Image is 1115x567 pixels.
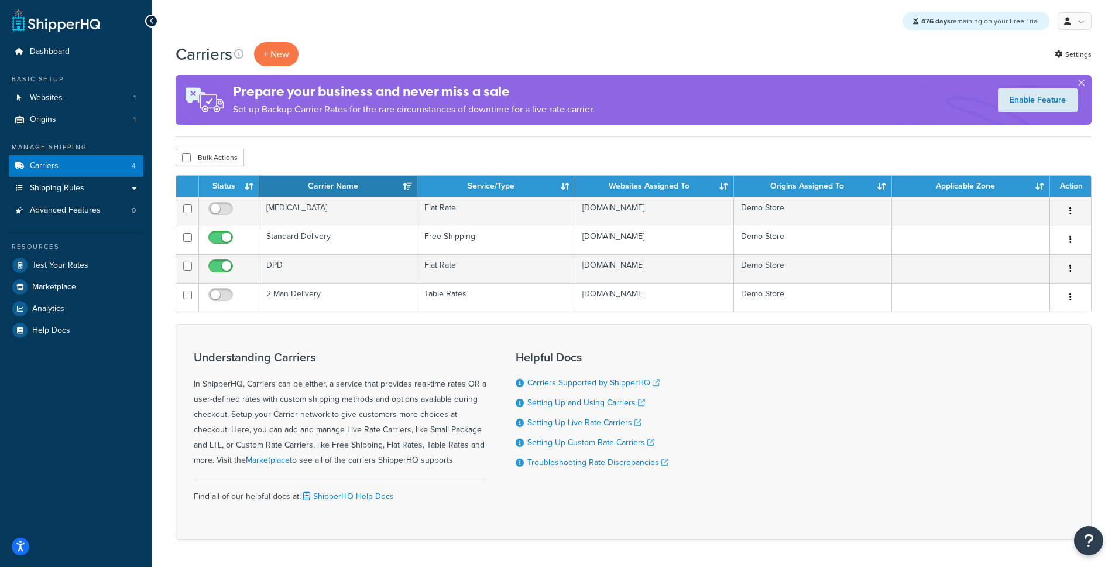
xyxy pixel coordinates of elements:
div: remaining on your Free Trial [903,12,1049,30]
a: Dashboard [9,41,143,63]
li: Websites [9,87,143,109]
div: Find all of our helpful docs at: [194,480,486,504]
th: Carrier Name: activate to sort column ascending [259,176,417,197]
li: Advanced Features [9,200,143,221]
td: [MEDICAL_DATA] [259,197,417,226]
h3: Helpful Docs [516,351,668,364]
td: Demo Store [734,197,892,226]
td: Standard Delivery [259,226,417,254]
a: Enable Feature [998,88,1078,112]
a: ShipperHQ Help Docs [301,490,394,503]
a: Carriers 4 [9,155,143,177]
h4: Prepare your business and never miss a sale [233,82,595,101]
a: ShipperHQ Home [12,9,100,32]
a: Shipping Rules [9,177,143,199]
h1: Carriers [176,43,232,66]
span: Test Your Rates [32,261,88,271]
li: Carriers [9,155,143,177]
td: Flat Rate [417,254,575,283]
span: Advanced Features [30,206,101,216]
span: Analytics [32,304,64,314]
div: In ShipperHQ, Carriers can be either, a service that provides real-time rates OR a user-defined r... [194,351,486,468]
th: Applicable Zone: activate to sort column ascending [892,176,1050,197]
a: Setting Up Custom Rate Carriers [527,436,654,449]
button: Open Resource Center [1074,526,1103,555]
td: [DOMAIN_NAME] [575,254,733,283]
a: Marketplace [9,276,143,298]
span: Origins [30,115,56,125]
td: 2 Man Delivery [259,283,417,312]
button: Bulk Actions [176,149,244,166]
a: Troubleshooting Rate Discrepancies [527,456,668,469]
span: Shipping Rules [30,183,84,193]
div: Basic Setup [9,74,143,84]
div: Resources [9,242,143,252]
a: Analytics [9,298,143,319]
th: Service/Type: activate to sort column ascending [417,176,575,197]
span: Websites [30,93,63,103]
span: Help Docs [32,326,70,336]
th: Status: activate to sort column ascending [199,176,259,197]
span: 1 [133,115,136,125]
li: Origins [9,109,143,131]
span: 0 [132,206,136,216]
a: Settings [1055,46,1092,63]
th: Websites Assigned To: activate to sort column ascending [575,176,733,197]
span: Dashboard [30,47,70,57]
td: Flat Rate [417,197,575,226]
a: Websites 1 [9,87,143,109]
img: ad-rules-rateshop-fe6ec290ccb7230408bd80ed9643f0289d75e0ffd9eb532fc0e269fcd187b520.png [176,75,233,125]
a: Setting Up Live Rate Carriers [527,416,641,429]
td: Free Shipping [417,226,575,254]
td: Demo Store [734,226,892,254]
span: 1 [133,93,136,103]
a: Origins 1 [9,109,143,131]
a: Test Your Rates [9,255,143,276]
td: Table Rates [417,283,575,312]
span: Carriers [30,161,59,171]
td: Demo Store [734,283,892,312]
a: Help Docs [9,320,143,341]
strong: 476 days [921,16,951,26]
a: Setting Up and Using Carriers [527,397,645,409]
td: DPD [259,254,417,283]
a: Advanced Features 0 [9,200,143,221]
a: Marketplace [246,454,290,466]
td: [DOMAIN_NAME] [575,226,733,254]
th: Action [1050,176,1091,197]
a: Carriers Supported by ShipperHQ [527,377,660,389]
th: Origins Assigned To: activate to sort column ascending [734,176,892,197]
td: [DOMAIN_NAME] [575,197,733,226]
button: + New [254,42,299,66]
span: 4 [132,161,136,171]
td: [DOMAIN_NAME] [575,283,733,312]
h3: Understanding Carriers [194,351,486,364]
div: Manage Shipping [9,142,143,152]
span: Marketplace [32,282,76,292]
p: Set up Backup Carrier Rates for the rare circumstances of downtime for a live rate carrier. [233,101,595,118]
td: Demo Store [734,254,892,283]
